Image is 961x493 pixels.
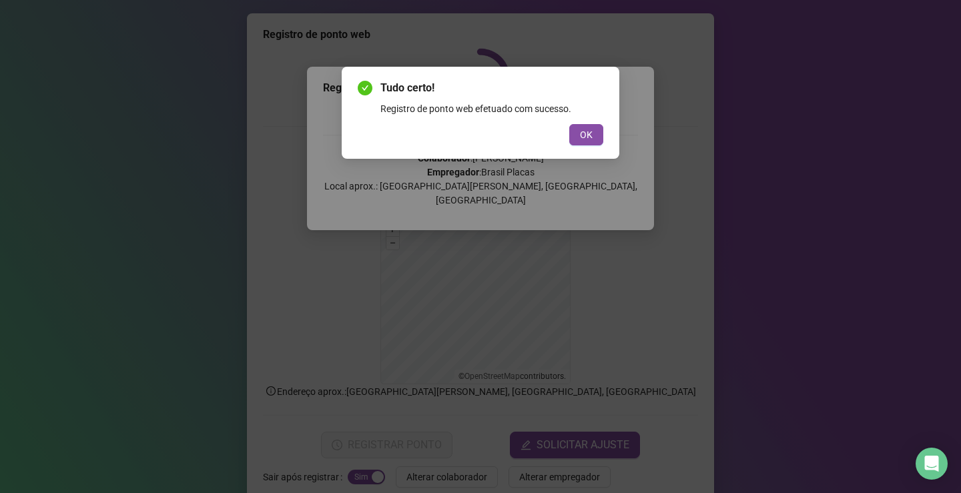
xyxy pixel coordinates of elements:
span: OK [580,127,593,142]
span: Tudo certo! [380,80,603,96]
button: OK [569,124,603,145]
div: Registro de ponto web efetuado com sucesso. [380,101,603,116]
span: check-circle [358,81,372,95]
div: Open Intercom Messenger [916,448,948,480]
